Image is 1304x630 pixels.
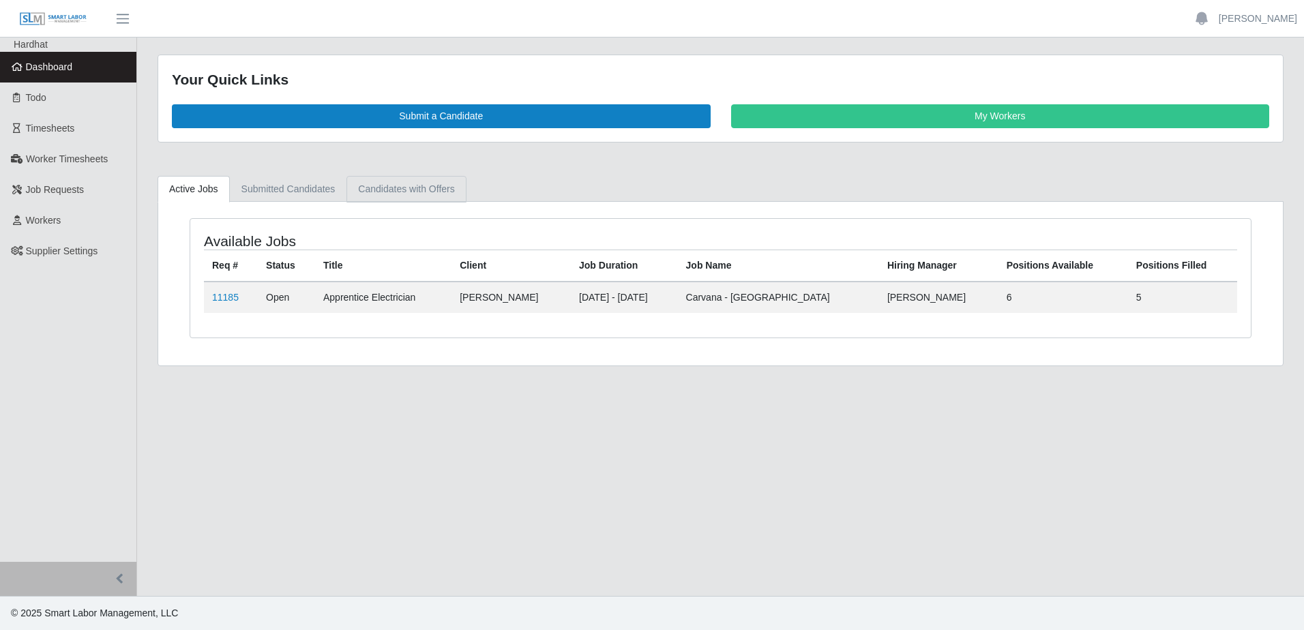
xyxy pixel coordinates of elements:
[26,184,85,195] span: Job Requests
[158,176,230,202] a: Active Jobs
[11,607,178,618] span: © 2025 Smart Labor Management, LLC
[998,282,1128,313] td: 6
[258,282,315,313] td: Open
[879,282,998,313] td: [PERSON_NAME]
[1128,282,1237,313] td: 5
[571,282,678,313] td: [DATE] - [DATE]
[315,282,451,313] td: Apprentice Electrician
[212,292,239,303] a: 11185
[19,12,87,27] img: SLM Logo
[346,176,466,202] a: Candidates with Offers
[451,250,571,282] th: Client
[204,250,258,282] th: Req #
[731,104,1270,128] a: My Workers
[26,61,73,72] span: Dashboard
[451,282,571,313] td: [PERSON_NAME]
[998,250,1128,282] th: Positions Available
[258,250,315,282] th: Status
[26,123,75,134] span: Timesheets
[26,153,108,164] span: Worker Timesheets
[879,250,998,282] th: Hiring Manager
[204,232,623,250] h4: Available Jobs
[1128,250,1237,282] th: Positions Filled
[172,104,711,128] a: Submit a Candidate
[1219,12,1297,26] a: [PERSON_NAME]
[26,92,46,103] span: Todo
[678,282,879,313] td: Carvana - [GEOGRAPHIC_DATA]
[14,39,48,50] span: Hardhat
[571,250,678,282] th: Job Duration
[26,215,61,226] span: Workers
[172,69,1269,91] div: Your Quick Links
[26,245,98,256] span: Supplier Settings
[678,250,879,282] th: Job Name
[315,250,451,282] th: Title
[230,176,347,202] a: Submitted Candidates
